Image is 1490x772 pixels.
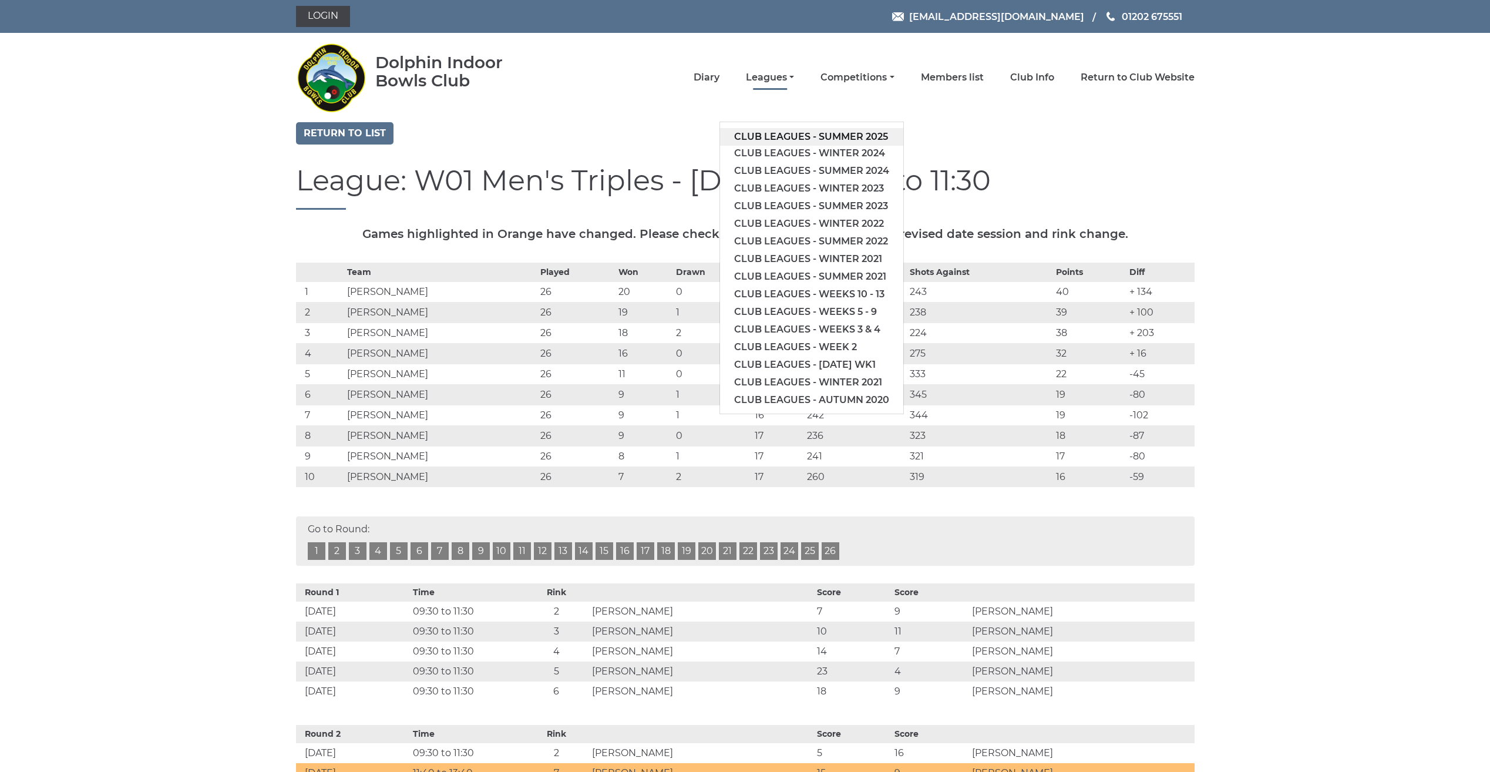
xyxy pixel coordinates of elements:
[907,281,1053,302] td: 243
[673,425,751,446] td: 0
[752,446,804,466] td: 17
[296,165,1195,210] h1: League: W01 Men's Triples - [DATE] - 09:30 to 11:30
[1053,302,1126,323] td: 39
[296,622,410,642] td: [DATE]
[1126,405,1195,425] td: -102
[296,323,344,343] td: 3
[390,542,408,560] a: 5
[1053,425,1126,446] td: 18
[720,145,903,162] a: Club leagues - Winter 2024
[537,364,615,384] td: 26
[720,286,903,303] a: Club leagues - Weeks 10 - 13
[524,602,589,622] td: 2
[296,343,344,364] td: 4
[720,197,903,215] a: Club leagues - Summer 2023
[673,466,751,487] td: 2
[673,263,751,281] th: Drawn
[1053,466,1126,487] td: 16
[410,682,524,701] td: 09:30 to 11:30
[814,725,892,743] th: Score
[907,302,1053,323] td: 238
[537,425,615,446] td: 26
[344,281,537,302] td: [PERSON_NAME]
[296,122,393,145] a: Return to list
[344,466,537,487] td: [PERSON_NAME]
[804,425,907,446] td: 236
[615,281,673,302] td: 20
[892,622,969,642] td: 11
[344,263,537,281] th: Team
[589,642,814,662] td: [PERSON_NAME]
[1126,263,1195,281] th: Diff
[296,602,410,622] td: [DATE]
[657,542,675,560] a: 18
[296,516,1195,566] div: Go to Round:
[719,122,904,414] ul: Leagues
[907,343,1053,364] td: 275
[814,642,892,662] td: 14
[720,356,903,374] a: Club leagues - [DATE] wk1
[752,425,804,446] td: 17
[410,743,524,763] td: 09:30 to 11:30
[673,281,751,302] td: 0
[892,662,969,682] td: 4
[296,466,344,487] td: 10
[344,343,537,364] td: [PERSON_NAME]
[410,725,524,743] th: Time
[1106,12,1115,21] img: Phone us
[344,425,537,446] td: [PERSON_NAME]
[537,446,615,466] td: 26
[678,542,695,560] a: 19
[804,405,907,425] td: 242
[969,682,1194,701] td: [PERSON_NAME]
[820,71,894,84] a: Competitions
[969,662,1194,682] td: [PERSON_NAME]
[524,642,589,662] td: 4
[921,71,984,84] a: Members list
[637,542,654,560] a: 17
[694,71,719,84] a: Diary
[296,36,366,119] img: Dolphin Indoor Bowls Club
[349,542,366,560] a: 3
[814,743,892,763] td: 5
[537,281,615,302] td: 26
[615,323,673,343] td: 18
[1053,281,1126,302] td: 40
[892,743,969,763] td: 16
[344,323,537,343] td: [PERSON_NAME]
[431,542,449,560] a: 7
[296,405,344,425] td: 7
[513,542,531,560] a: 11
[575,542,593,560] a: 14
[537,405,615,425] td: 26
[814,662,892,682] td: 23
[296,6,350,27] a: Login
[344,302,537,323] td: [PERSON_NAME]
[524,662,589,682] td: 5
[719,542,736,560] a: 21
[907,323,1053,343] td: 224
[1053,405,1126,425] td: 19
[410,622,524,642] td: 09:30 to 11:30
[801,542,819,560] a: 25
[534,542,551,560] a: 12
[1053,384,1126,405] td: 19
[344,384,537,405] td: [PERSON_NAME]
[296,446,344,466] td: 9
[537,466,615,487] td: 26
[673,302,751,323] td: 1
[822,542,839,560] a: 26
[296,583,410,602] th: Round 1
[410,642,524,662] td: 09:30 to 11:30
[296,364,344,384] td: 5
[752,405,804,425] td: 16
[720,180,903,197] a: Club leagues - Winter 2023
[969,743,1194,763] td: [PERSON_NAME]
[907,384,1053,405] td: 345
[1126,302,1195,323] td: + 100
[296,302,344,323] td: 2
[369,542,387,560] a: 4
[720,162,903,180] a: Club leagues - Summer 2024
[596,542,613,560] a: 15
[589,662,814,682] td: [PERSON_NAME]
